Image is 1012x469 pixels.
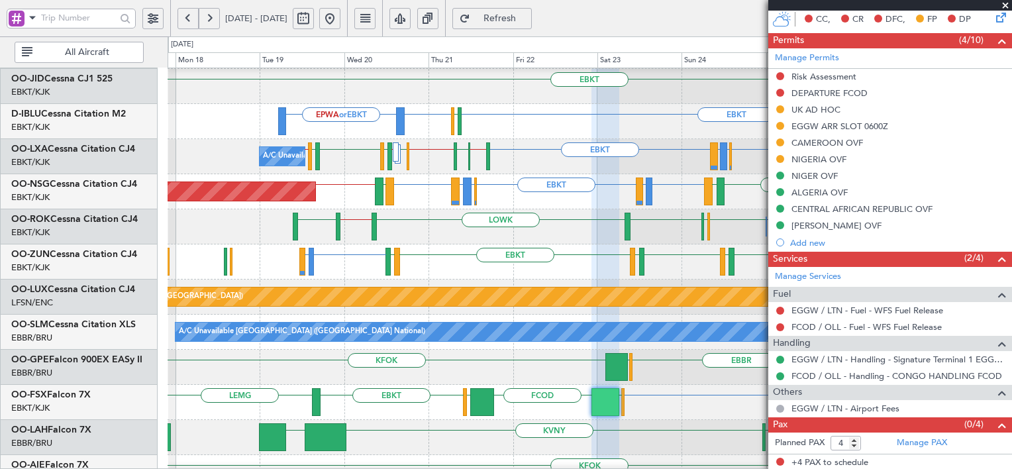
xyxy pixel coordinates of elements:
a: EGGW / LTN - Fuel - WFS Fuel Release [791,305,943,316]
span: OO-GPE [11,355,49,364]
label: Planned PAX [775,437,825,450]
span: Handling [773,336,811,351]
a: EBKT/KJK [11,191,50,203]
span: [DATE] - [DATE] [225,13,287,25]
div: DEPARTURE FCOD [791,87,868,99]
div: Mon 25 [766,52,850,68]
a: OO-ZUNCessna Citation CJ4 [11,250,137,259]
span: D-IBLU [11,109,41,119]
a: LFSN/ENC [11,297,53,309]
div: Mon 18 [176,52,260,68]
a: OO-LXACessna Citation CJ4 [11,144,135,154]
a: OO-GPEFalcon 900EX EASy II [11,355,142,364]
span: OO-JID [11,74,44,83]
a: EBKT/KJK [11,156,50,168]
a: FCOD / OLL - Handling - CONGO HANDLING FCOD [791,370,1002,382]
span: OO-LXA [11,144,48,154]
a: OO-JIDCessna CJ1 525 [11,74,113,83]
input: Trip Number [41,8,116,28]
a: OO-NSGCessna Citation CJ4 [11,180,137,189]
div: Tue 19 [260,52,344,68]
span: CR [852,13,864,26]
div: Risk Assessment [791,71,856,82]
span: OO-SLM [11,320,48,329]
span: OO-LAH [11,425,48,435]
div: A/C Unavailable [GEOGRAPHIC_DATA] ([GEOGRAPHIC_DATA] National) [179,322,425,342]
div: Sun 24 [682,52,766,68]
a: OO-ROKCessna Citation CJ4 [11,215,138,224]
a: D-IBLUCessna Citation M2 [11,109,126,119]
div: Sat 23 [597,52,682,68]
span: OO-ROK [11,215,50,224]
a: OO-SLMCessna Citation XLS [11,320,136,329]
span: Refresh [473,14,527,23]
span: Fuel [773,287,791,302]
span: All Aircraft [35,48,139,57]
a: EBKT/KJK [11,227,50,238]
span: OO-NSG [11,180,50,189]
div: [DATE] [171,39,193,50]
span: DFC, [885,13,905,26]
button: All Aircraft [15,42,144,63]
a: OO-LAHFalcon 7X [11,425,91,435]
div: CENTRAL AFRICAN REPUBLIC OVF [791,203,933,215]
span: (0/4) [964,417,984,431]
a: FCOD / OLL - Fuel - WFS Fuel Release [791,321,942,333]
span: Others [773,385,802,400]
a: OO-FSXFalcon 7X [11,390,91,399]
span: OO-LUX [11,285,48,294]
div: NIGERIA OVF [791,154,846,165]
div: EGGW ARR SLOT 0600Z [791,121,888,132]
span: FP [927,13,937,26]
div: NIGER OVF [791,170,838,182]
a: EBKT/KJK [11,262,50,274]
a: EBKT/KJK [11,121,50,133]
div: [PERSON_NAME] OVF [791,220,882,231]
div: UK AD HOC [791,104,840,115]
a: Manage Permits [775,52,839,65]
div: A/C Unavailable [263,146,318,166]
span: OO-ZUN [11,250,50,259]
a: EBKT/KJK [11,86,50,98]
a: EBBR/BRU [11,437,52,449]
a: Manage Services [775,270,841,284]
a: EGGW / LTN - Airport Fees [791,403,899,414]
a: OO-LUXCessna Citation CJ4 [11,285,135,294]
a: Manage PAX [897,437,947,450]
div: Thu 21 [429,52,513,68]
span: CC, [816,13,831,26]
span: Services [773,252,807,267]
a: EBKT/KJK [11,402,50,414]
span: (2/4) [964,251,984,265]
span: DP [959,13,971,26]
div: Wed 20 [344,52,429,68]
span: OO-FSX [11,390,47,399]
span: (4/10) [959,33,984,47]
div: ALGERIA OVF [791,187,848,198]
button: Refresh [452,8,532,29]
a: EBBR/BRU [11,332,52,344]
div: Add new [790,237,1005,248]
a: EGGW / LTN - Handling - Signature Terminal 1 EGGW / LTN [791,354,1005,365]
span: Pax [773,417,787,433]
div: CAMEROON OVF [791,137,863,148]
div: Fri 22 [513,52,597,68]
a: EBBR/BRU [11,367,52,379]
span: Permits [773,33,804,48]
